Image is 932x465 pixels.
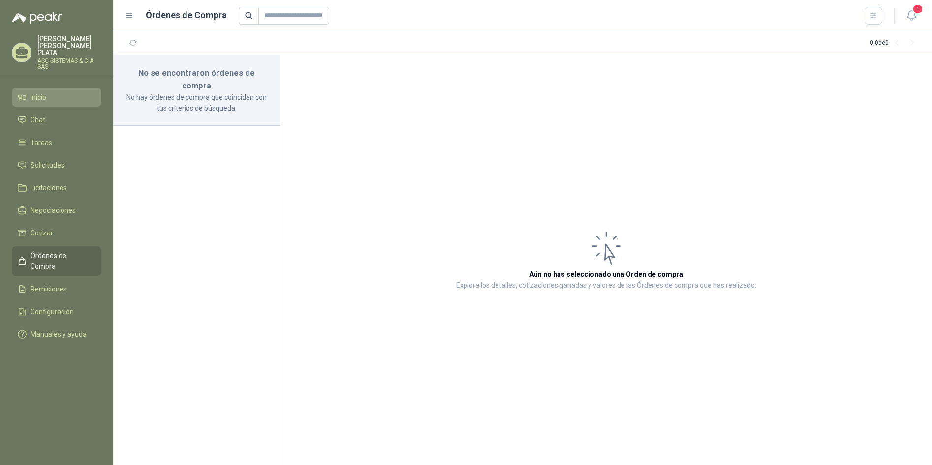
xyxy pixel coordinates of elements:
a: Negociaciones [12,201,101,220]
span: Chat [31,115,45,125]
a: Solicitudes [12,156,101,174]
span: Manuales y ayuda [31,329,87,340]
span: Cotizar [31,228,53,238]
a: Licitaciones [12,178,101,197]
a: Inicio [12,88,101,107]
a: Cotizar [12,224,101,242]
img: Logo peakr [12,12,62,24]
h1: Órdenes de Compra [146,8,227,22]
p: ASC SISTEMAS & CIA SAS [37,58,101,70]
a: Remisiones [12,280,101,298]
span: Remisiones [31,284,67,294]
span: Configuración [31,306,74,317]
span: Órdenes de Compra [31,250,92,272]
h3: No se encontraron órdenes de compra [125,67,268,92]
span: Inicio [31,92,46,103]
button: 1 [902,7,920,25]
p: Explora los detalles, cotizaciones ganadas y valores de las Órdenes de compra que has realizado. [456,280,756,291]
span: Negociaciones [31,205,76,216]
span: 1 [912,4,923,14]
a: Chat [12,111,101,129]
h3: Aún no has seleccionado una Orden de compra [529,269,683,280]
a: Órdenes de Compra [12,246,101,276]
a: Manuales y ayuda [12,325,101,344]
p: No hay órdenes de compra que coincidan con tus criterios de búsqueda. [125,92,268,114]
span: Tareas [31,137,52,148]
p: [PERSON_NAME] [PERSON_NAME] PLATA [37,35,101,56]
a: Tareas [12,133,101,152]
span: Licitaciones [31,182,67,193]
a: Configuración [12,302,101,321]
span: Solicitudes [31,160,64,171]
div: 0 - 0 de 0 [870,35,920,51]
